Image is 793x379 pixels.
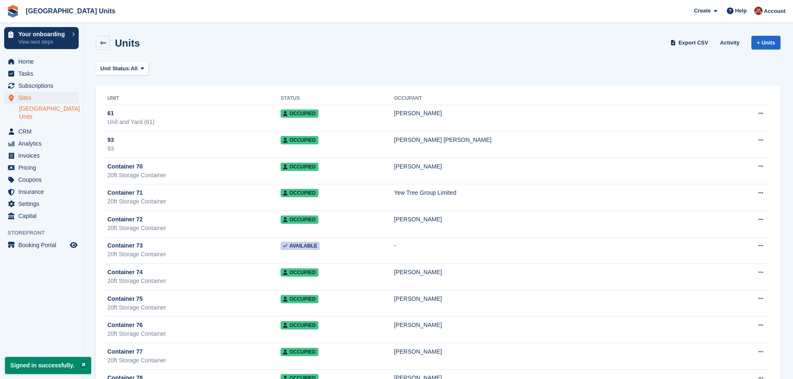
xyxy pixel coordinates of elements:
span: CRM [18,126,68,137]
span: Container 76 [107,321,143,329]
span: Available [281,242,320,250]
span: Help [735,7,747,15]
span: Analytics [18,138,68,149]
span: Account [764,7,786,15]
div: [PERSON_NAME] [394,109,720,118]
span: Export CSV [679,39,708,47]
a: menu [4,239,79,251]
span: Container 77 [107,347,143,356]
div: 20ft Storage Container [107,356,281,365]
span: Container 70 [107,162,143,171]
span: Pricing [18,162,68,173]
span: Tasks [18,68,68,79]
a: menu [4,138,79,149]
span: 61 [107,109,114,118]
div: 20ft Storage Container [107,224,281,233]
div: [PERSON_NAME] [394,215,720,224]
th: Unit [106,92,281,105]
span: Coupons [18,174,68,186]
div: [PERSON_NAME] [394,321,720,329]
div: 20ft Storage Container [107,197,281,206]
div: 20ft Storage Container [107,250,281,259]
a: menu [4,56,79,67]
a: + Units [751,36,781,50]
a: menu [4,186,79,198]
span: Occupied [281,189,318,197]
a: menu [4,68,79,79]
a: Preview store [69,240,79,250]
div: [PERSON_NAME] [PERSON_NAME] [394,136,720,144]
div: 20ft Storage Container [107,171,281,180]
a: Export CSV [669,36,712,50]
th: Occupant [394,92,720,105]
span: Occupied [281,136,318,144]
p: View next steps [18,38,68,46]
a: menu [4,198,79,210]
span: Booking Portal [18,239,68,251]
span: Container 72 [107,215,143,224]
button: Unit Status: All [96,62,149,75]
div: Unit and Yard (61) [107,118,281,126]
td: - [394,237,720,264]
span: 93 [107,136,114,144]
span: Home [18,56,68,67]
th: Status [281,92,394,105]
span: Occupied [281,109,318,118]
span: Unit Status: [100,64,131,73]
span: Occupied [281,295,318,303]
span: Sites [18,92,68,104]
a: Your onboarding View next steps [4,27,79,49]
div: 93 [107,144,281,153]
span: Container 74 [107,268,143,277]
p: Your onboarding [18,31,68,37]
a: menu [4,162,79,173]
a: [GEOGRAPHIC_DATA] Units [22,4,119,18]
span: Create [694,7,711,15]
div: 20ft Storage Container [107,329,281,338]
span: Insurance [18,186,68,198]
span: Storefront [7,229,83,237]
img: stora-icon-8386f47178a22dfd0bd8f6a31ec36ba5ce8667c1dd55bd0f319d3a0aa187defe.svg [7,5,19,17]
div: [PERSON_NAME] [394,295,720,303]
div: 20ft Storage Container [107,277,281,285]
span: Container 75 [107,295,143,303]
span: Container 71 [107,188,143,197]
span: All [131,64,138,73]
div: 20ft Storage Container [107,303,281,312]
a: menu [4,210,79,222]
span: Occupied [281,216,318,224]
span: Occupied [281,163,318,171]
span: Occupied [281,321,318,329]
a: menu [4,150,79,161]
div: [PERSON_NAME] [394,268,720,277]
a: Activity [717,36,743,50]
a: menu [4,92,79,104]
span: Container 73 [107,241,143,250]
span: Settings [18,198,68,210]
div: [PERSON_NAME] [394,347,720,356]
span: Invoices [18,150,68,161]
a: menu [4,80,79,92]
p: Signed in successfully. [5,357,91,374]
h2: Units [115,37,140,49]
span: Subscriptions [18,80,68,92]
span: Occupied [281,348,318,356]
div: Yew Tree Group Limited [394,188,720,197]
a: menu [4,126,79,137]
img: Laura Clinnick [754,7,763,15]
a: menu [4,174,79,186]
span: Occupied [281,268,318,277]
div: [PERSON_NAME] [394,162,720,171]
a: [GEOGRAPHIC_DATA] Units [19,105,79,121]
span: Capital [18,210,68,222]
